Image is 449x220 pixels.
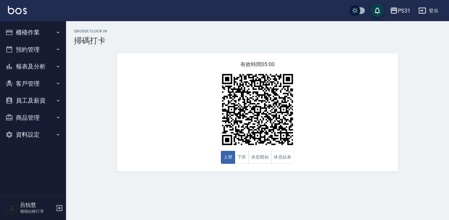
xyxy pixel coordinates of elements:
button: 預約管理 [3,41,63,58]
button: 客戶管理 [3,75,63,92]
button: 櫃檯作業 [3,24,63,41]
h5: 呂怡慧 [20,202,54,208]
h2: QRcode Clock In [74,29,441,33]
p: 櫃檯結帳打單 [20,208,54,214]
button: 員工及薪資 [3,92,63,109]
img: Logo [8,6,27,14]
button: 休息結束 [271,151,294,164]
img: Person [5,201,18,215]
button: PS31 [387,4,413,18]
button: 商品管理 [3,109,63,126]
button: save [371,4,384,17]
h3: 掃碼打卡 [74,36,441,45]
div: 有效時間 05:00 [117,53,398,172]
button: 下班 [235,151,249,164]
button: 登出 [416,5,441,17]
div: PS31 [398,7,410,15]
button: 休息開始 [249,151,272,164]
button: 上班 [221,151,235,164]
button: 報表及分析 [3,58,63,75]
button: 資料設定 [3,126,63,143]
